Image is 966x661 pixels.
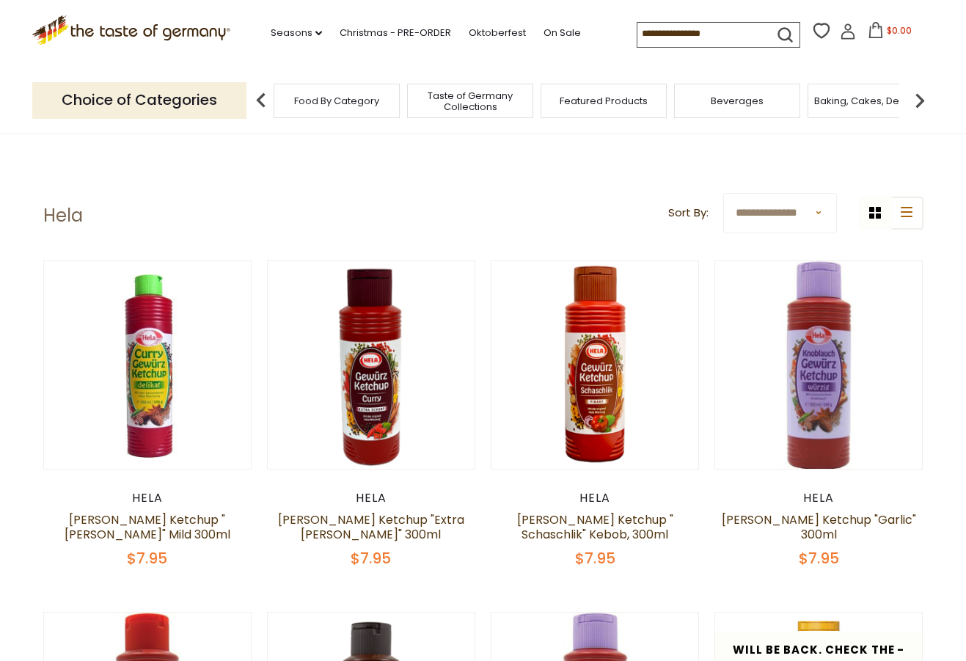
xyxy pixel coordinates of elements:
[859,22,921,44] button: $0.00
[127,548,167,569] span: $7.95
[65,511,230,543] a: [PERSON_NAME] Ketchup "[PERSON_NAME]" Mild 300ml
[491,261,699,469] img: Hela
[491,491,700,505] div: Hela
[799,548,839,569] span: $7.95
[714,491,923,505] div: Hela
[44,261,252,469] img: Hela
[887,24,912,37] span: $0.00
[905,86,934,115] img: next arrow
[722,511,916,543] a: [PERSON_NAME] Ketchup "Garlic" 300ml
[32,82,246,118] p: Choice of Categories
[544,25,581,41] a: On Sale
[340,25,451,41] a: Christmas - PRE-ORDER
[517,511,673,543] a: [PERSON_NAME] Ketchup " Schaschlik" Kebob, 300ml
[246,86,276,115] img: previous arrow
[278,511,464,543] a: [PERSON_NAME] Ketchup "Extra [PERSON_NAME]" 300ml
[351,548,391,569] span: $7.95
[271,25,322,41] a: Seasons
[715,261,923,469] img: Hela
[814,95,928,106] a: Baking, Cakes, Desserts
[711,95,764,106] a: Beverages
[411,90,529,112] a: Taste of Germany Collections
[469,25,526,41] a: Oktoberfest
[268,261,475,469] img: Hela
[267,491,476,505] div: Hela
[575,548,615,569] span: $7.95
[560,95,648,106] a: Featured Products
[43,491,252,505] div: Hela
[294,95,379,106] a: Food By Category
[43,205,83,227] h1: Hela
[668,204,709,222] label: Sort By:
